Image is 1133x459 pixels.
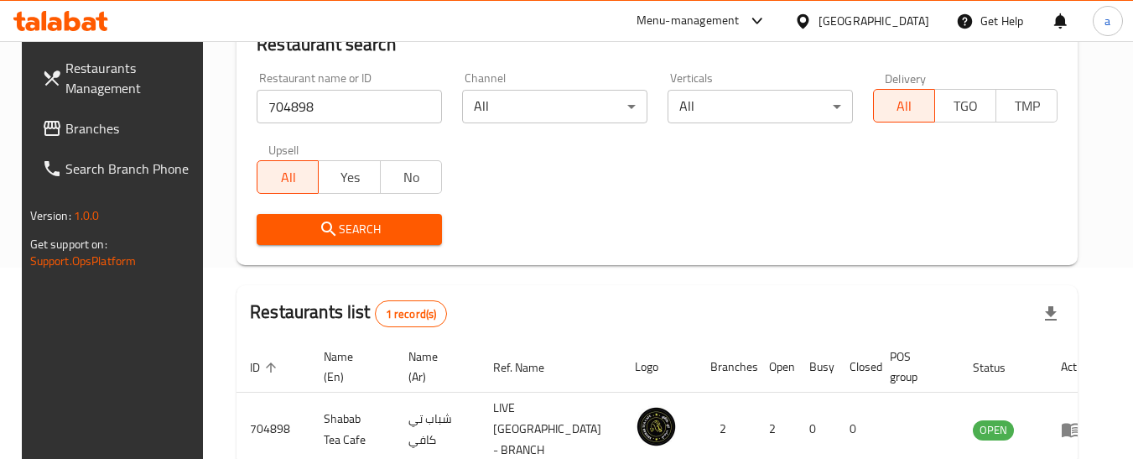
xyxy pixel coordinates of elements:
img: Shabab Tea Cafe [635,405,677,447]
span: TMP [1003,94,1051,118]
span: POS group [890,347,939,387]
span: Name (En) [324,347,375,387]
a: Branches [29,108,211,149]
label: Delivery [885,72,927,84]
label: Upsell [268,143,299,155]
span: TGO [942,94,990,118]
button: TMP [995,89,1058,123]
span: Search [270,219,429,240]
span: Search Branch Phone [65,159,198,179]
th: Logo [621,342,697,393]
span: All [264,165,312,190]
span: Status [973,357,1027,378]
span: All [881,94,928,118]
span: ID [250,357,282,378]
div: Menu-management [637,11,740,31]
th: Action [1047,342,1105,393]
span: Get support on: [30,233,107,255]
div: [GEOGRAPHIC_DATA] [819,12,929,30]
div: All [668,90,853,123]
div: Total records count [375,300,448,327]
span: 1 record(s) [376,306,447,322]
a: Support.OpsPlatform [30,250,137,272]
span: Name (Ar) [408,347,460,387]
h2: Restaurants list [250,300,447,327]
input: Search for restaurant name or ID.. [257,90,442,123]
th: Open [756,342,796,393]
span: OPEN [973,420,1014,440]
button: Yes [318,160,380,194]
th: Closed [836,342,876,393]
button: TGO [934,89,996,123]
div: Export file [1031,294,1071,334]
button: All [873,89,935,123]
th: Busy [796,342,836,393]
span: No [387,165,435,190]
span: Restaurants Management [65,58,198,98]
span: Yes [325,165,373,190]
a: Search Branch Phone [29,149,211,189]
span: a [1104,12,1110,30]
span: 1.0.0 [74,205,100,227]
th: Branches [697,342,756,393]
button: Search [257,214,442,245]
div: All [462,90,647,123]
div: Menu [1061,420,1092,440]
h2: Restaurant search [257,32,1058,57]
span: Ref. Name [493,357,566,378]
a: Restaurants Management [29,48,211,108]
span: Branches [65,118,198,138]
button: No [380,160,442,194]
span: Version: [30,205,71,227]
button: All [257,160,319,194]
